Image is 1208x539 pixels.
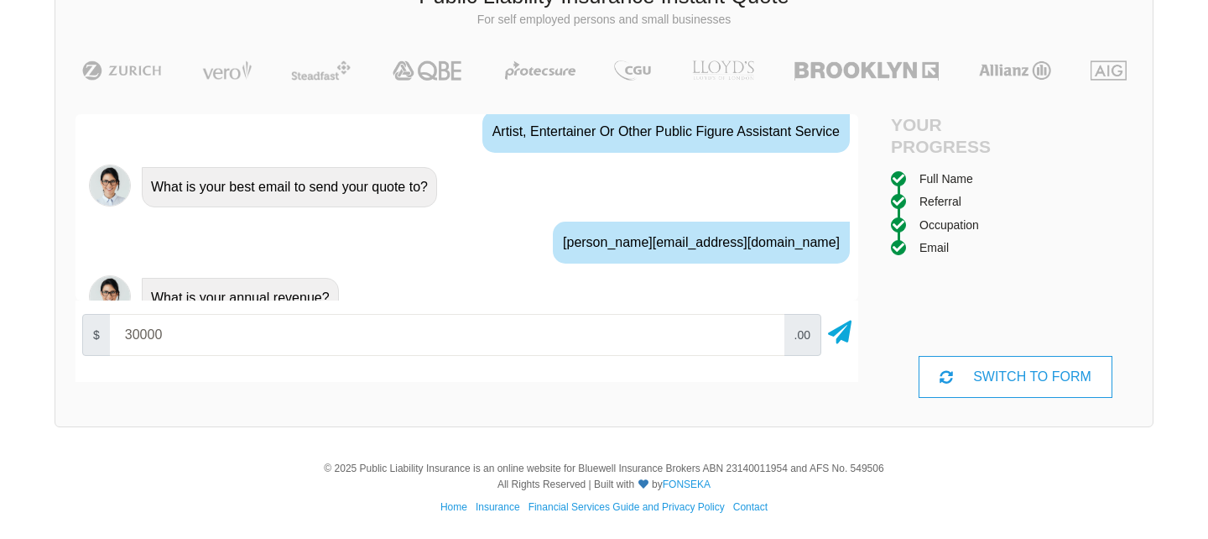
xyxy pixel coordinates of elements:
img: LLOYD's | Public Liability Insurance [683,60,763,81]
a: Insurance [476,501,520,513]
img: Chatbot | PLI [89,275,131,317]
img: AIG | Public Liability Insurance [1084,60,1133,81]
img: Vero | Public Liability Insurance [195,60,259,81]
img: QBE | Public Liability Insurance [383,60,473,81]
a: FONSEKA [663,479,711,490]
span: $ [82,314,111,356]
div: What is your best email to send your quote to? [142,167,437,207]
input: Your annual revenue [110,314,784,356]
img: Protecsure | Public Liability Insurance [498,60,583,81]
div: Referral [919,192,961,211]
div: Artist, Entertainer or Other Public Figure Assistant Service [482,111,850,153]
div: [PERSON_NAME][EMAIL_ADDRESS][DOMAIN_NAME] [553,222,850,264]
div: What is your annual revenue? [142,278,339,318]
img: Allianz | Public Liability Insurance [971,60,1060,81]
a: Contact [733,501,768,513]
p: For self employed persons and small businesses [68,12,1140,29]
a: Home [440,501,467,513]
span: .00 [784,314,821,356]
img: Brooklyn | Public Liability Insurance [788,60,945,81]
img: Zurich | Public Liability Insurance [75,60,169,81]
div: Email [919,238,949,257]
a: Financial Services Guide and Privacy Policy [528,501,725,513]
img: Chatbot | PLI [89,165,131,207]
div: Occupation [919,216,979,234]
div: SWITCH TO FORM [919,356,1113,398]
img: Steadfast | Public Liability Insurance [284,60,358,81]
h4: Your Progress [891,114,1016,156]
div: Full Name [919,170,973,188]
img: CGU | Public Liability Insurance [607,60,658,81]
